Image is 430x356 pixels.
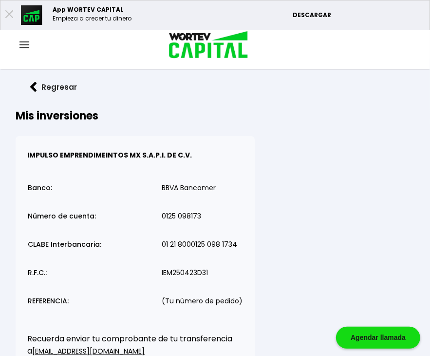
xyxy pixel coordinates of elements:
p: 01 21 8000125 098 1734 [162,241,237,248]
a: [EMAIL_ADDRESS][DOMAIN_NAME] [32,346,145,356]
p: BBVA Bancomer [162,184,216,192]
p: App WORTEV CAPITAL [53,5,131,14]
a: flecha izquierdaRegresar [16,74,414,100]
p: CLABE Interbancaria: [28,241,101,248]
img: appicon [21,5,43,25]
p: Empieza a crecer tu dinero [53,14,131,23]
b: IMPULSO EMPRENDIMEINTOS MX S.A.P.I. DE C.V. [27,150,192,160]
button: Regresar [16,74,92,100]
p: R.F.C.: [28,269,47,277]
p: Banco: [28,184,52,192]
p: DESCARGAR [293,11,425,20]
img: hamburguer-menu2 [19,41,29,48]
p: (Tu número de pedido) [162,297,243,305]
div: Agendar llamada [336,327,420,349]
h2: Mis inversiones [16,108,175,124]
p: IEM250423D31 [162,269,208,277]
img: logo_wortev_capital [159,30,252,61]
p: REFERENCIA: [28,297,69,305]
img: flecha izquierda [30,82,37,92]
p: Número de cuenta: [28,213,96,220]
p: 0125 098173 [162,213,201,220]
